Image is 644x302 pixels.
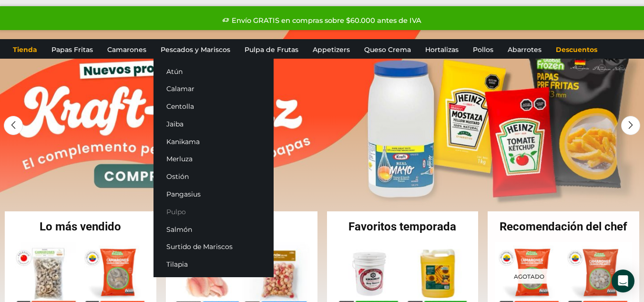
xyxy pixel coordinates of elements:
[156,41,235,59] a: Pescados y Mariscos
[153,256,274,273] a: Tilapia
[153,238,274,256] a: Surtido de Mariscos
[47,41,98,59] a: Papas Fritas
[8,41,42,59] a: Tienda
[503,41,546,59] a: Abarrotes
[359,41,416,59] a: Queso Crema
[153,62,274,80] a: Atún
[153,186,274,203] a: Pangasius
[153,150,274,168] a: Merluza
[240,41,303,59] a: Pulpa de Frutas
[153,168,274,186] a: Ostión
[153,98,274,115] a: Centolla
[153,80,274,98] a: Calamar
[468,41,498,59] a: Pollos
[153,115,274,133] a: Jaiba
[153,133,274,150] a: Kanikama
[551,41,602,59] a: Descuentos
[5,221,156,232] h2: Lo más vendido
[153,203,274,220] a: Pulpo
[308,41,355,59] a: Appetizers
[488,221,639,232] h2: Recomendación del chef
[4,116,23,135] div: Previous slide
[420,41,463,59] a: Hortalizas
[102,41,151,59] a: Camarones
[327,221,479,232] h2: Favoritos temporada
[507,269,551,284] p: Agotado
[621,116,640,135] div: Next slide
[612,270,634,292] div: Open Intercom Messenger
[153,220,274,238] a: Salmón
